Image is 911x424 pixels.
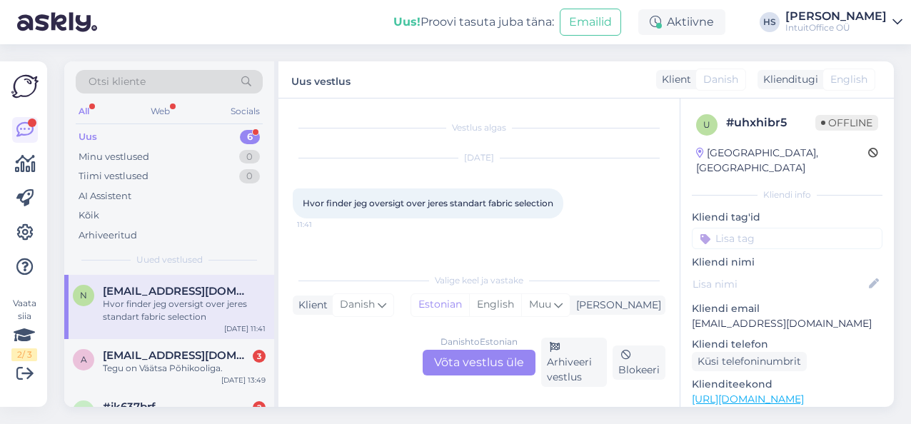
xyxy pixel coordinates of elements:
div: Klient [293,298,328,313]
div: Kliendi info [692,188,882,201]
div: [PERSON_NAME] [785,11,887,22]
span: j [81,405,86,416]
div: Uus [79,130,97,144]
div: 3 [253,350,266,363]
div: English [469,294,521,316]
div: Hvor finder jeg oversigt over jeres standart fabric selection [103,298,266,323]
a: [PERSON_NAME]IntuitOffice OÜ [785,11,902,34]
span: Muu [529,298,551,311]
div: [DATE] [293,151,665,164]
div: Võta vestlus üle [423,350,535,375]
div: Tegu on Väätsa Põhikooliga. [103,362,266,375]
span: Hvor finder jeg oversigt over jeres standart fabric selection [303,198,553,208]
div: Blokeeri [613,345,665,380]
p: Kliendi nimi [692,255,882,270]
div: [PERSON_NAME] [570,298,661,313]
div: AI Assistent [79,189,131,203]
div: Minu vestlused [79,150,149,164]
a: [URL][DOMAIN_NAME] [692,393,804,405]
div: Danish to Estonian [441,335,518,348]
div: Kõik [79,208,99,223]
div: Tiimi vestlused [79,169,149,183]
div: Socials [228,102,263,121]
div: Valige keel ja vastake [293,274,665,287]
span: Offline [815,115,878,131]
div: Klienditugi [758,72,818,87]
span: Danish [340,297,375,313]
div: Arhiveeritud [79,228,137,243]
p: Kliendi tag'id [692,210,882,225]
div: Vaata siia [11,297,37,361]
p: Klienditeekond [692,377,882,392]
div: 2 / 3 [11,348,37,361]
div: HS [760,12,780,32]
span: Danish [703,72,738,87]
p: Kliendi email [692,301,882,316]
div: 0 [239,150,260,164]
div: Proovi tasuta juba täna: [393,14,554,31]
div: Web [148,102,173,121]
span: 11:41 [297,219,351,230]
div: [GEOGRAPHIC_DATA], [GEOGRAPHIC_DATA] [696,146,868,176]
img: Askly Logo [11,73,39,100]
div: [DATE] 11:41 [224,323,266,334]
label: Uus vestlus [291,70,351,89]
div: 6 [240,130,260,144]
p: Kliendi telefon [692,337,882,352]
div: Küsi telefoninumbrit [692,352,807,371]
div: Estonian [411,294,469,316]
input: Lisa tag [692,228,882,249]
span: English [830,72,867,87]
span: anneli.mand@vaatsapk.ee [103,349,251,362]
div: Vestlus algas [293,121,665,134]
div: IntuitOffice OÜ [785,22,887,34]
div: All [76,102,92,121]
div: Klient [656,72,691,87]
input: Lisa nimi [693,276,866,292]
span: u [703,119,710,130]
div: 2 [253,401,266,414]
span: Uued vestlused [136,253,203,266]
p: [EMAIL_ADDRESS][DOMAIN_NAME] [692,316,882,331]
span: nanakrage@gmail.com [103,285,251,298]
div: Aktiivne [638,9,725,35]
div: # uhxhibr5 [726,114,815,131]
span: Otsi kliente [89,74,146,89]
div: [DATE] 13:49 [221,375,266,385]
button: Emailid [560,9,621,36]
span: n [80,290,87,301]
div: 0 [239,169,260,183]
b: Uus! [393,15,421,29]
span: a [81,354,87,365]
div: Arhiveeri vestlus [541,338,607,387]
span: #jk637brf [103,400,156,413]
